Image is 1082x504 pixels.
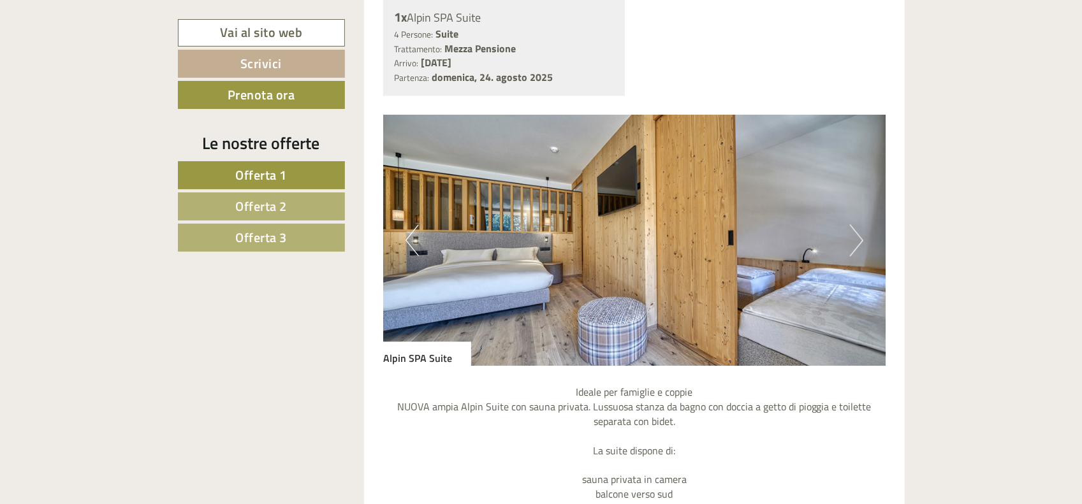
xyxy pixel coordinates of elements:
div: Buon giorno, come possiamo aiutarla? [10,34,190,73]
button: Next [850,224,863,256]
small: Trattamento: [394,43,442,55]
b: Suite [435,26,458,41]
a: Vai al sito web [178,19,345,47]
div: Alpin SPA Suite [383,342,471,366]
b: domenica, 24. agosto 2025 [432,69,553,85]
div: [GEOGRAPHIC_DATA] [19,37,184,47]
small: 4 Persone: [394,28,433,41]
img: image [383,115,886,366]
small: 17:25 [19,62,184,71]
div: [DATE] [229,10,274,31]
button: Previous [406,224,419,256]
span: Offerta 2 [235,196,287,216]
b: [DATE] [421,55,451,70]
a: Scrivici [178,50,345,78]
a: Prenota ora [178,81,345,109]
div: Alpin SPA Suite [394,8,614,27]
div: Le nostre offerte [178,131,345,155]
b: 1x [394,7,407,27]
span: Offerta 3 [235,227,287,247]
b: Mezza Pensione [444,41,516,56]
small: Partenza: [394,71,429,84]
span: Offerta 1 [235,165,287,185]
small: Arrivo: [394,57,418,69]
button: Invia [435,330,503,358]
